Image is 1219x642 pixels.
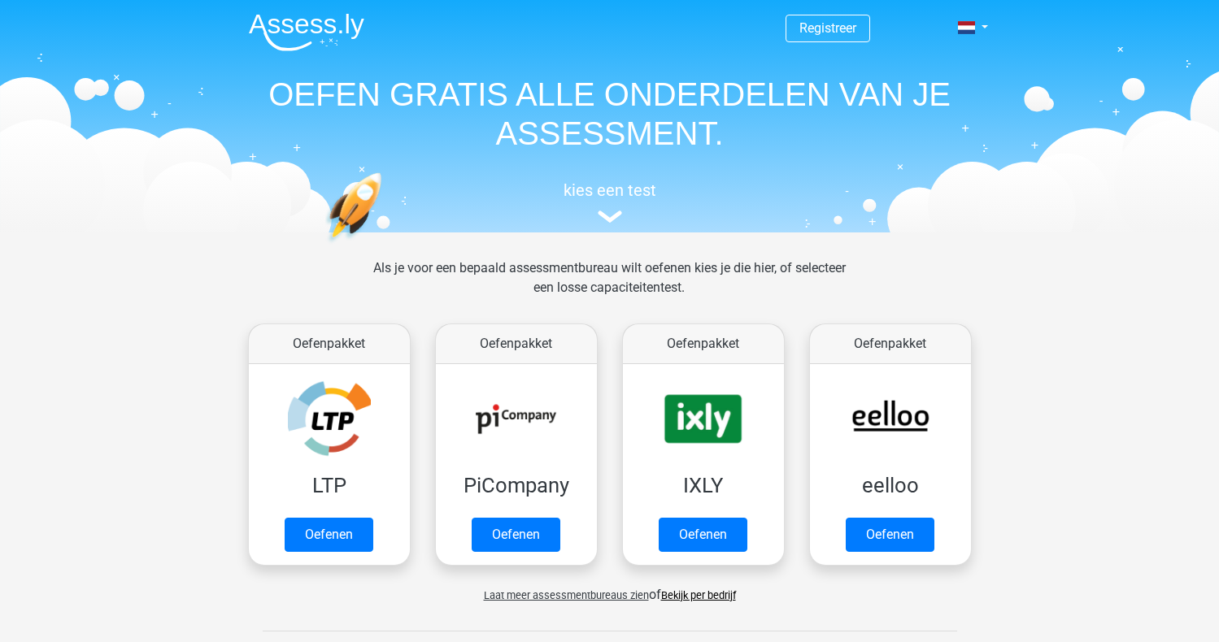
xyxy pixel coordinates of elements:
[285,518,373,552] a: Oefenen
[661,589,736,601] a: Bekijk per bedrijf
[249,13,364,51] img: Assessly
[236,75,984,153] h1: OEFEN GRATIS ALLE ONDERDELEN VAN JE ASSESSMENT.
[472,518,560,552] a: Oefenen
[659,518,747,552] a: Oefenen
[236,572,984,605] div: of
[236,180,984,223] a: kies een test
[236,180,984,200] h5: kies een test
[598,210,622,223] img: assessment
[799,20,856,36] a: Registreer
[846,518,934,552] a: Oefenen
[360,258,859,317] div: Als je voor een bepaald assessmentbureau wilt oefenen kies je die hier, of selecteer een losse ca...
[484,589,649,601] span: Laat meer assessmentbureaus zien
[325,172,445,319] img: oefenen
